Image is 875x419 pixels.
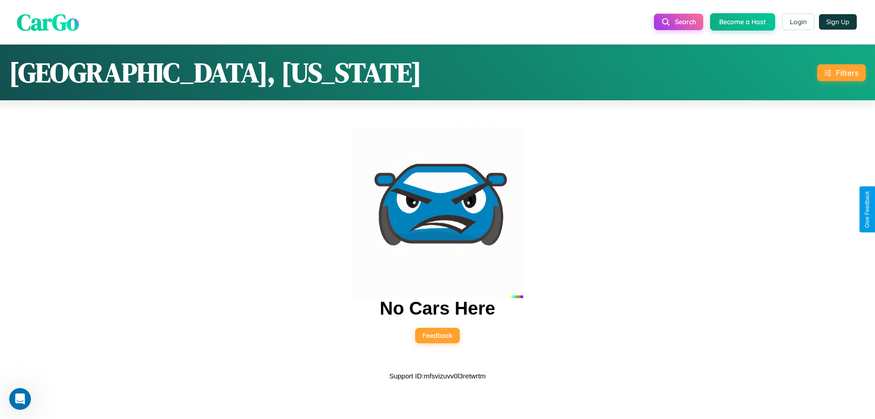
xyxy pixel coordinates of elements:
p: Support ID: mfsvizuvv0l3retwrtm [389,370,486,382]
img: car [352,127,523,298]
div: Filters [836,68,859,78]
iframe: Intercom live chat [9,388,31,410]
span: Search [675,18,696,26]
div: Give Feedback [864,191,870,228]
button: Filters [817,64,866,81]
h1: [GEOGRAPHIC_DATA], [US_STATE] [9,54,422,91]
button: Search [654,14,703,30]
button: Become a Host [710,13,775,31]
span: CarGo [17,6,79,37]
button: Sign Up [819,14,857,30]
button: Login [782,14,814,30]
h2: No Cars Here [380,298,495,319]
button: Feedback [415,328,460,343]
